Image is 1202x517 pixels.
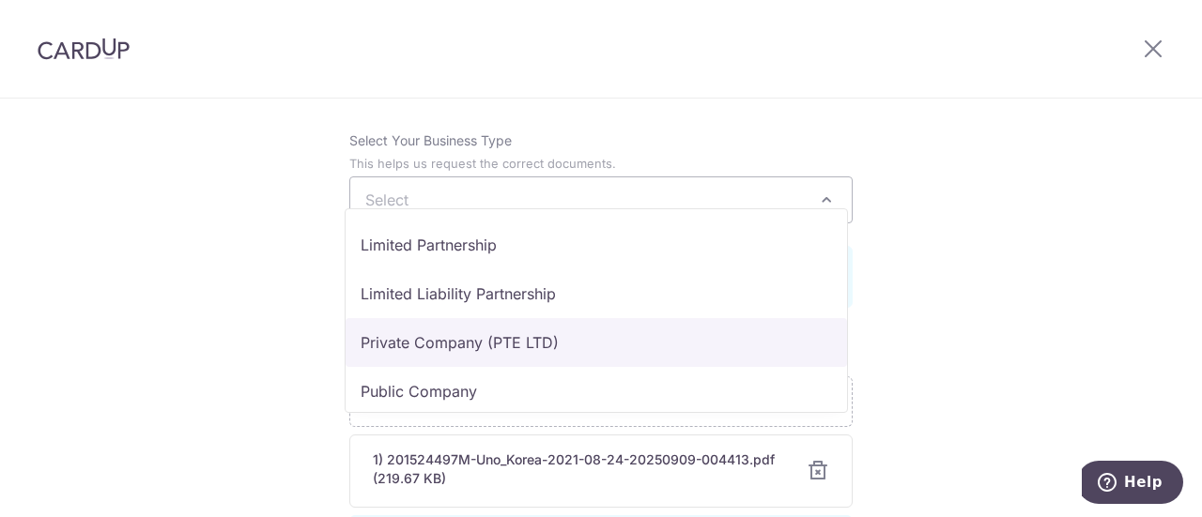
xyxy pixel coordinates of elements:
[1082,461,1183,508] iframe: Opens a widget where you can find more information
[346,269,847,318] li: Limited Liability Partnership
[365,190,408,209] span: Select
[346,220,847,269] li: Limited Partnership
[38,38,130,60] img: CardUp
[349,157,616,171] small: This helps us request the correct documents.
[346,318,847,367] li: Private Company (PTE LTD)
[349,131,512,150] label: Select Your Business Type
[373,450,784,488] div: 1) 201524497M-Uno_Korea-2021-08-24-20250909-004413.pdf (219.67 KB)
[346,367,847,416] li: Public Company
